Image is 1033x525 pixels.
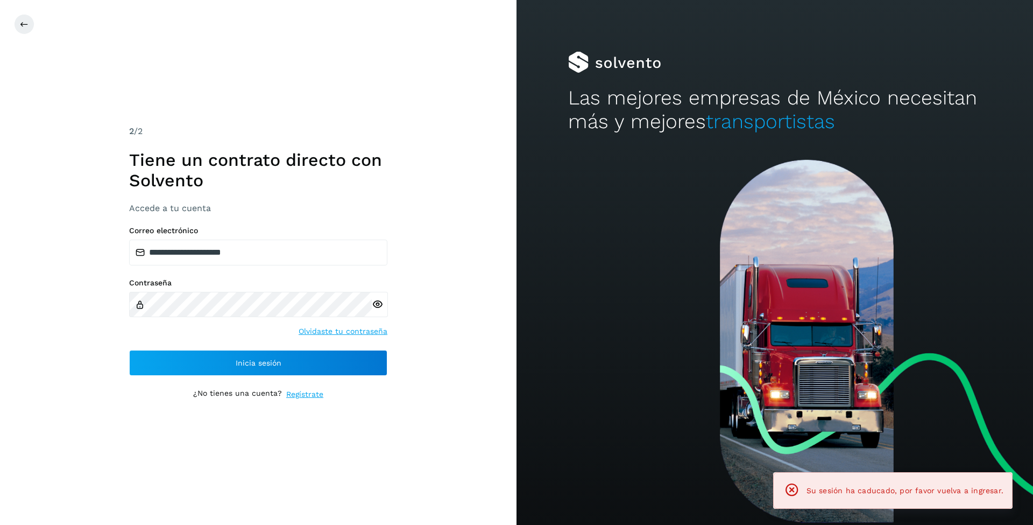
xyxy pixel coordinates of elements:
[129,126,134,136] span: 2
[706,110,835,133] span: transportistas
[129,150,387,191] h1: Tiene un contrato directo con Solvento
[299,326,387,337] a: Olvidaste tu contraseña
[568,86,981,134] h2: Las mejores empresas de México necesitan más y mejores
[193,389,282,400] p: ¿No tienes una cuenta?
[129,278,387,288] label: Contraseña
[286,389,323,400] a: Regístrate
[806,486,1003,495] span: Su sesión ha caducado, por favor vuelva a ingresar.
[129,125,387,138] div: /2
[129,203,387,213] h3: Accede a tu cuenta
[129,350,387,376] button: Inicia sesión
[129,226,387,235] label: Correo electrónico
[236,359,281,367] span: Inicia sesión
